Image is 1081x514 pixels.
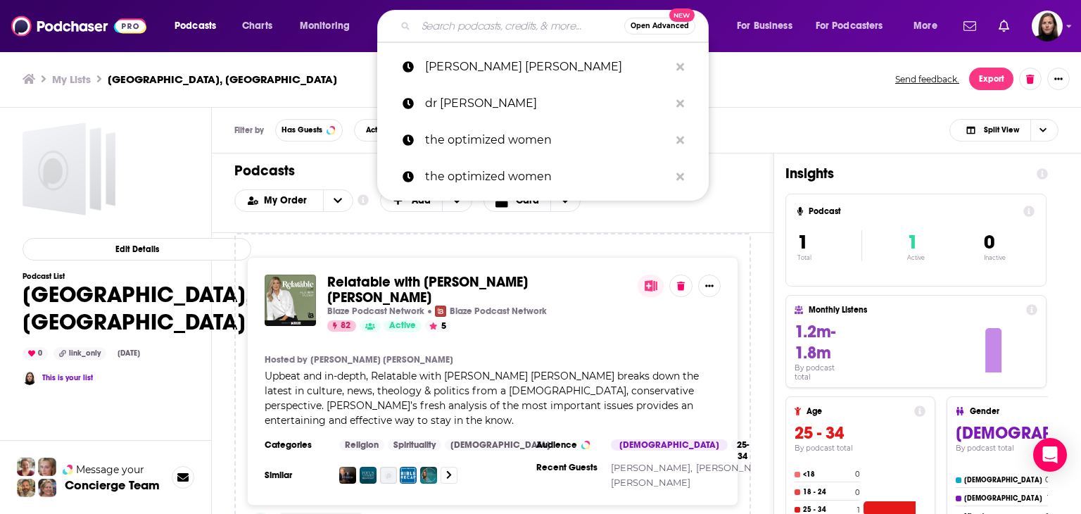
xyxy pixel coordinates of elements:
a: [PERSON_NAME] [PERSON_NAME] [310,354,453,365]
button: Active [354,119,400,142]
span: Card [516,196,539,206]
button: open menu [807,15,904,37]
span: 1 [797,230,808,254]
h4: 0 [855,470,860,479]
h3: [GEOGRAPHIC_DATA], [GEOGRAPHIC_DATA] [108,73,337,86]
span: Has Guests [282,126,322,134]
img: The Bible Recap [400,467,417,484]
button: Export [969,68,1013,90]
span: Upbeat and in-depth, Relatable with [PERSON_NAME] [PERSON_NAME] breaks down the latest in culture... [265,370,699,427]
h2: Choose View [483,189,612,212]
h4: <18 [803,470,852,479]
a: Charts [233,15,281,37]
p: Blaze Podcast Network [327,306,424,317]
div: Search podcasts, credits, & more... [391,10,722,42]
span: Monitoring [300,16,350,36]
a: Dallas, TX [23,123,115,215]
h4: Podcast [809,206,1018,216]
img: Barbara Profile [38,479,56,497]
a: [DEMOGRAPHIC_DATA] [445,439,556,451]
h4: 25 - 34 [803,506,854,514]
span: Active [389,319,416,333]
span: 1.2m-1.8m [795,321,835,363]
button: Show profile menu [1032,11,1063,42]
button: Choose View [949,119,1058,142]
p: Blaze Podcast Network [450,306,547,317]
h3: 25 - 34 [795,422,925,444]
span: New [669,8,695,22]
a: the optimized women [377,158,709,195]
a: My Lists [52,73,91,86]
img: Podchaser - Follow, Share and Rate Podcasts [11,13,146,39]
a: Blaze Podcast NetworkBlaze Podcast Network [435,306,547,317]
img: The Alisa Childers Podcast [420,467,437,484]
img: Bev Hampson [23,371,37,385]
img: Focus on the Family Broadcast [360,467,377,484]
input: Search podcasts, credits, & more... [416,15,624,37]
p: Allie Beth Stuckey [425,49,669,85]
img: Sydney Profile [17,458,35,476]
span: 1 [907,230,918,254]
div: 0 [23,347,48,360]
button: open menu [290,15,368,37]
span: Open Advanced [631,23,689,30]
button: Choose View [483,189,581,212]
div: 25-34 [731,439,754,451]
div: link_only [53,347,106,360]
span: 82 [341,319,350,333]
p: Inactive [984,254,1006,261]
span: Relatable with [PERSON_NAME] [PERSON_NAME] [327,273,528,306]
button: Show More Button [698,275,721,297]
h4: 18 - 24 [803,488,852,496]
button: open menu [727,15,810,37]
img: Blaze Podcast Network [435,306,446,317]
a: [PERSON_NAME], [696,462,778,473]
a: Show notifications dropdown [993,14,1015,38]
h4: By podcast total [795,363,852,382]
a: Show additional information [358,194,369,207]
span: More [914,16,937,36]
span: Logged in as BevCat3 [1032,11,1063,42]
img: Relatable with Allie Beth Stuckey [265,275,316,326]
a: [PERSON_NAME] [PERSON_NAME] [377,49,709,85]
img: User Profile [1032,11,1063,42]
button: open menu [323,190,353,211]
a: dr [PERSON_NAME] [377,85,709,122]
button: 5 [425,320,450,332]
h1: Insights [785,165,1025,182]
button: + Add [380,189,473,212]
p: dr taz [425,85,669,122]
h4: By podcast total [795,444,925,453]
div: Open Intercom Messenger [1033,438,1067,472]
h4: [DEMOGRAPHIC_DATA] [964,476,1042,484]
a: 82 [327,320,356,332]
h2: Choose List sort [234,189,353,212]
button: Edit Details [23,238,251,261]
p: the optimized women [425,158,669,195]
div: [DATE] [112,348,146,359]
a: [PERSON_NAME], [611,462,693,473]
h4: 0 [1045,475,1050,484]
a: Religion [339,439,384,451]
button: Has Guests [275,119,343,142]
a: Spirituality [388,439,441,451]
div: [DEMOGRAPHIC_DATA] [611,439,728,451]
a: This is your list [42,373,93,382]
span: Podcasts [175,16,216,36]
span: Charts [242,16,272,36]
h3: Podcast List [23,272,251,281]
img: The Briefing with Albert Mohler [339,467,356,484]
p: the optimized women [425,122,669,158]
h3: Categories [265,439,328,451]
h3: Audience [536,439,600,451]
h4: [DEMOGRAPHIC_DATA] [964,494,1044,503]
